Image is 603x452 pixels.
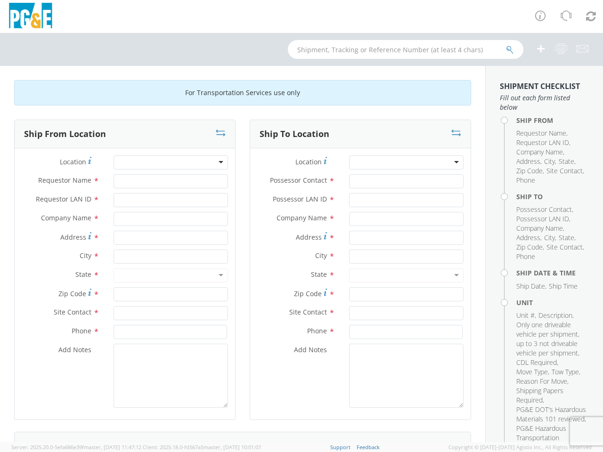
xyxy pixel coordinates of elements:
li: , [559,157,576,166]
a: Feedback [357,444,380,451]
span: Phone [516,176,535,185]
span: Tow Type [552,367,579,376]
span: Ship Date [516,282,545,291]
span: PG&E Hazardous Transportation Tailboard reviewed [516,424,571,452]
span: Unit # [516,311,535,320]
h4: Ship To [516,193,589,200]
span: Site Contact [289,307,327,316]
span: Shipping Papers Required [516,386,563,404]
li: , [516,320,587,358]
span: Description [538,311,572,320]
span: Site Contact [546,242,583,251]
span: Phone [72,326,91,335]
span: Location [295,157,322,166]
span: City [80,251,91,260]
span: Zip Code [58,289,86,298]
span: Reason For Move [516,377,567,386]
li: , [516,147,564,157]
h4: Unit [516,299,589,306]
h4: Ship Date & Time [516,269,589,276]
span: State [75,270,91,279]
span: Site Contact [54,307,91,316]
li: , [516,377,569,386]
span: Only one driveable vehicle per shipment, up to 3 not driveable vehicle per shipment [516,320,579,357]
li: , [516,282,546,291]
li: , [516,242,544,252]
span: Copyright © [DATE]-[DATE] Agistix Inc., All Rights Reserved [448,444,592,451]
span: Move Type [516,367,548,376]
span: CDL Required [516,358,557,367]
span: Zip Code [294,289,322,298]
li: , [516,405,587,424]
strong: Shipment Checklist [500,81,580,91]
li: , [516,224,564,233]
h3: Ship Date & Time [24,441,98,451]
li: , [516,311,536,320]
span: Address [296,233,322,242]
span: Possessor Contact [516,205,572,214]
span: Requestor LAN ID [36,194,91,203]
li: , [516,157,542,166]
li: , [516,358,558,367]
li: , [516,424,587,452]
li: , [559,233,576,242]
li: , [538,311,574,320]
li: , [516,129,568,138]
span: Phone [307,326,327,335]
span: Fill out each form listed below [500,93,589,112]
h4: Ship From [516,117,589,124]
span: State [311,270,327,279]
li: , [552,367,580,377]
span: Zip Code [516,166,543,175]
span: Add Notes [58,345,91,354]
span: Address [516,157,540,166]
li: , [516,214,570,224]
li: , [516,205,573,214]
span: Possessor LAN ID [273,194,327,203]
span: Client: 2025.18.0-fd567a5 [143,444,261,451]
a: Support [330,444,350,451]
li: , [516,138,570,147]
span: PG&E DOT's Hazardous Materials 101 reviewed [516,405,586,423]
span: master, [DATE] 11:47:12 [84,444,141,451]
li: , [516,386,587,405]
span: Zip Code [516,242,543,251]
span: Requestor Name [38,176,91,185]
img: pge-logo-06675f144f4cfa6a6814.png [7,3,54,31]
span: State [559,233,574,242]
span: Company Name [41,213,91,222]
span: State [559,157,574,166]
span: Possessor Contact [270,176,327,185]
li: , [516,367,549,377]
span: Add Notes [294,345,327,354]
li: , [544,157,556,166]
h3: Ship From Location [24,129,106,139]
li: , [516,166,544,176]
span: Location [60,157,86,166]
span: master, [DATE] 10:01:07 [204,444,261,451]
li: , [544,233,556,242]
span: Company Name [277,213,327,222]
span: Phone [516,252,535,261]
span: Server: 2025.20.0-5efa686e39f [11,444,141,451]
span: Possessor LAN ID [516,214,569,223]
li: , [546,242,584,252]
span: City [315,251,327,260]
div: For Transportation Services use only [14,80,471,105]
span: Company Name [516,224,563,233]
input: Shipment, Tracking or Reference Number (at least 4 chars) [288,40,523,59]
h3: Ship To Location [260,129,329,139]
span: City [544,233,555,242]
li: , [516,233,542,242]
span: Address [60,233,86,242]
span: Requestor Name [516,129,566,137]
li: , [546,166,584,176]
span: Ship Time [549,282,578,291]
span: City [544,157,555,166]
span: Address [516,233,540,242]
span: Site Contact [546,166,583,175]
span: Requestor LAN ID [516,138,569,147]
span: Company Name [516,147,563,156]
